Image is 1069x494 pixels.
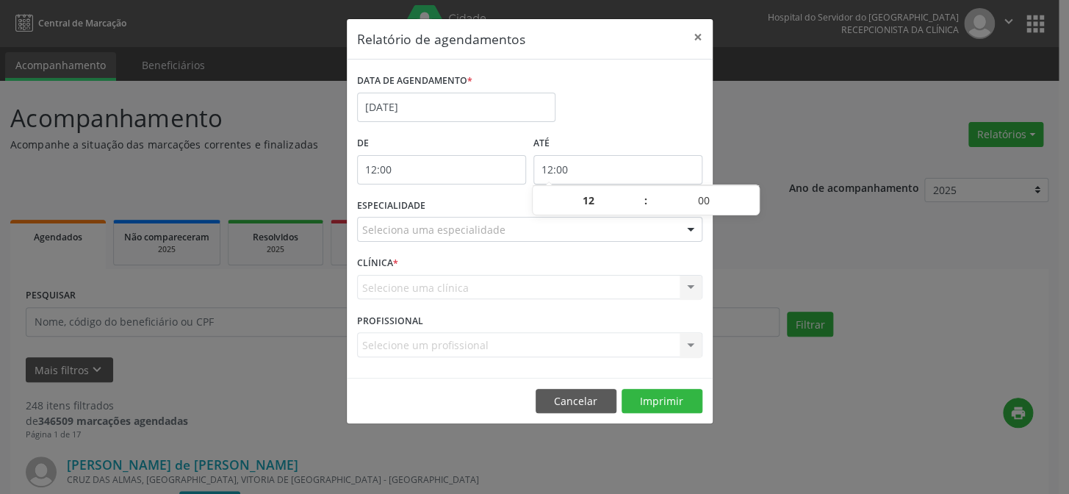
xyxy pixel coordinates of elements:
[644,186,648,215] span: :
[357,93,555,122] input: Selecione uma data ou intervalo
[357,309,423,332] label: PROFISSIONAL
[362,222,505,237] span: Seleciona uma especialidade
[533,186,644,215] input: Hour
[357,155,526,185] input: Selecione o horário inicial
[622,389,702,414] button: Imprimir
[533,132,702,155] label: ATÉ
[536,389,616,414] button: Cancelar
[357,195,425,218] label: ESPECIALIDADE
[683,19,713,55] button: Close
[357,70,472,93] label: DATA DE AGENDAMENTO
[357,132,526,155] label: De
[533,155,702,185] input: Selecione o horário final
[357,252,398,275] label: CLÍNICA
[357,29,525,49] h5: Relatório de agendamentos
[648,186,759,215] input: Minute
